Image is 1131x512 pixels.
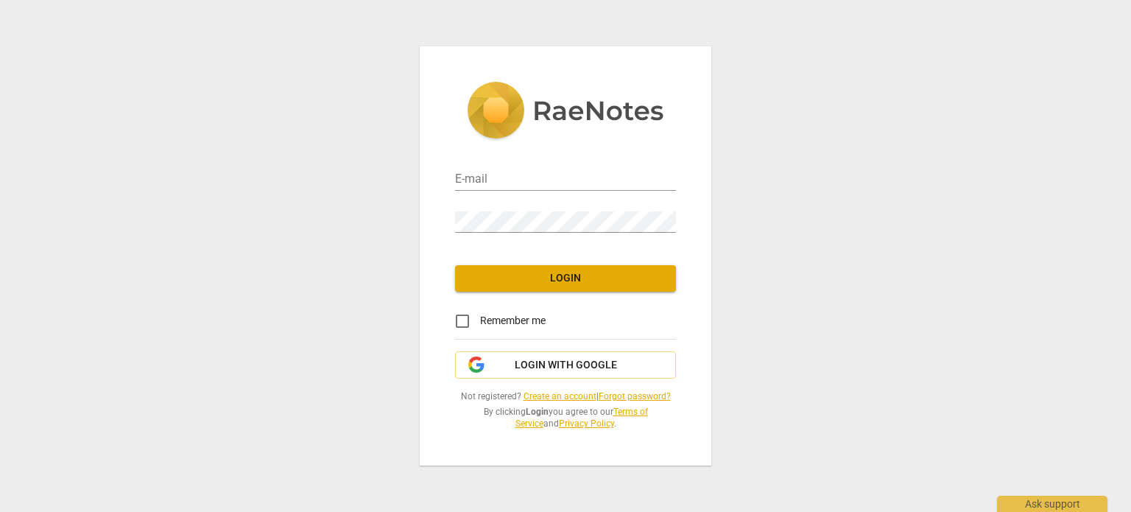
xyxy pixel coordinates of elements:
a: Forgot password? [599,391,671,401]
div: Ask support [997,496,1107,512]
a: Create an account [524,391,596,401]
span: By clicking you agree to our and . [455,406,676,430]
span: Login [467,271,664,286]
button: Login with Google [455,351,676,379]
b: Login [526,407,549,417]
span: Login with Google [515,358,617,373]
span: Not registered? | [455,390,676,403]
img: 5ac2273c67554f335776073100b6d88f.svg [467,82,664,142]
button: Login [455,265,676,292]
a: Privacy Policy [559,418,614,429]
span: Remember me [480,313,546,329]
a: Terms of Service [515,407,648,429]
